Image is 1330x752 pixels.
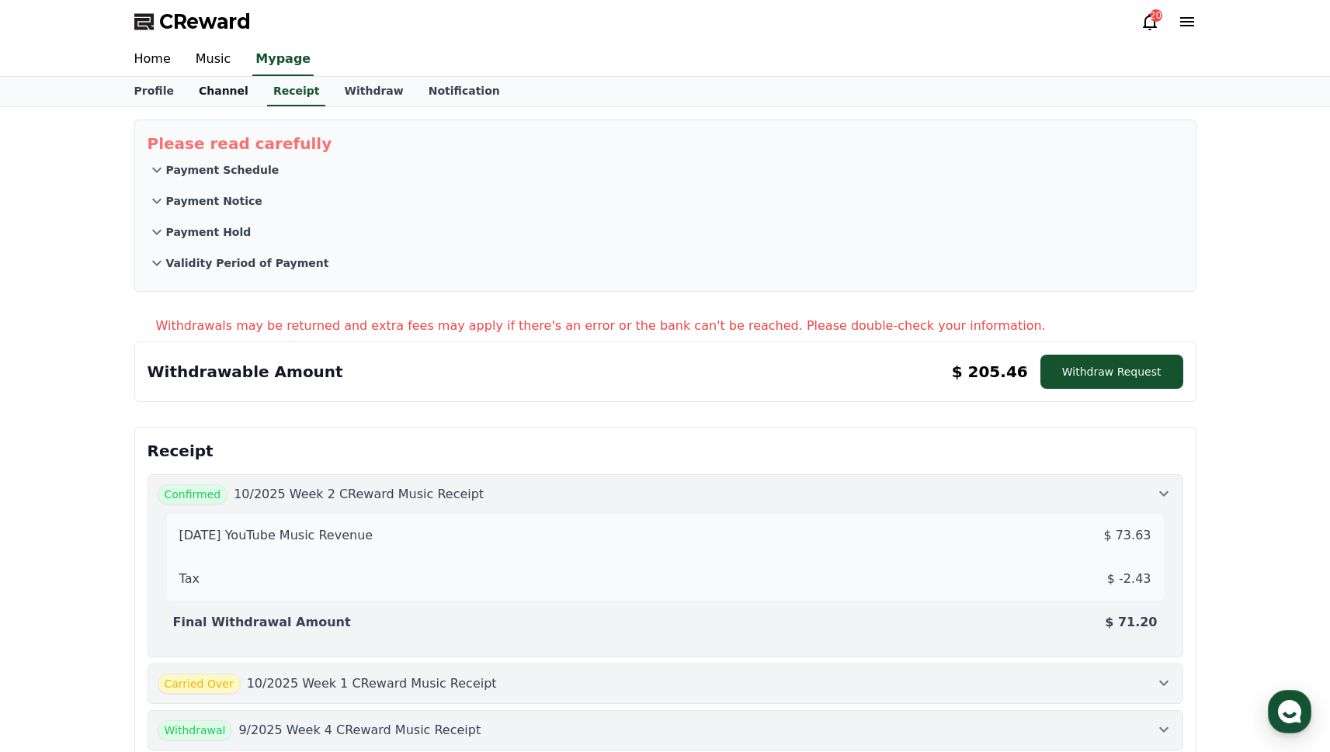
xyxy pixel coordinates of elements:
div: 20 [1150,9,1162,22]
p: Payment Notice [166,193,262,209]
p: $ 73.63 [1103,526,1151,545]
a: Music [183,43,244,76]
p: Withdrawals may be returned and extra fees may apply if there's an error or the bank can't be rea... [156,317,1196,335]
button: Confirmed 10/2025 Week 2 CReward Music Receipt [DATE] YouTube Music Revenue $ 73.63 Tax $ -2.43 F... [148,474,1183,657]
p: [DATE] YouTube Music Revenue [179,526,373,545]
p: 9/2025 Week 4 CReward Music Receipt [238,721,481,740]
a: CReward [134,9,251,34]
p: Receipt [148,440,1183,462]
button: Validity Period of Payment [148,248,1183,279]
span: Settings [230,515,268,528]
a: Mypage [252,43,314,76]
p: $ 71.20 [1105,613,1157,632]
p: 10/2025 Week 1 CReward Music Receipt [247,674,497,693]
a: Withdraw [332,77,415,106]
span: Confirmed [158,484,228,504]
span: Withdrawal [158,720,233,740]
a: Notification [416,77,512,106]
a: Profile [122,77,186,106]
p: Payment Schedule [166,162,280,178]
span: CReward [159,9,251,34]
p: Final Withdrawal Amount [173,613,351,632]
p: Please read carefully [148,133,1183,154]
p: $ -2.43 [1107,570,1151,588]
p: Withdrawable Amount [148,361,343,383]
a: Settings [200,492,298,531]
a: Home [122,43,183,76]
button: Withdraw Request [1040,355,1183,389]
p: $ 205.46 [952,361,1028,383]
button: Payment Notice [148,185,1183,217]
p: Payment Hold [166,224,252,240]
a: Home [5,492,102,531]
a: Messages [102,492,200,531]
span: Home [40,515,67,528]
p: Validity Period of Payment [166,255,329,271]
button: Payment Hold [148,217,1183,248]
span: Carried Over [158,674,241,694]
button: Carried Over 10/2025 Week 1 CReward Music Receipt [148,664,1183,704]
span: Messages [129,516,175,528]
a: Channel [186,77,261,106]
button: Payment Schedule [148,154,1183,185]
a: 20 [1141,12,1159,31]
a: Receipt [267,77,326,106]
p: 10/2025 Week 2 CReward Music Receipt [234,485,484,504]
p: Tax [179,570,200,588]
button: Withdrawal 9/2025 Week 4 CReward Music Receipt [148,710,1183,750]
